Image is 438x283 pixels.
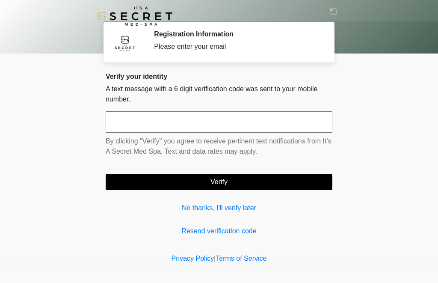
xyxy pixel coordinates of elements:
img: Agent Avatar [112,30,138,56]
h2: Verify your identity [106,72,332,80]
div: Please enter your email [154,42,320,52]
a: No thanks, I'll verify later [106,203,332,213]
a: Terms of Service [216,255,266,262]
img: It's A Secret Med Spa Logo [97,6,172,26]
p: A text message with a 6 digit verification code was sent to your mobile number. [106,84,332,104]
a: Privacy Policy [172,255,214,262]
h2: Registration Information [154,30,320,38]
button: Verify [106,174,332,190]
a: | [214,255,216,262]
p: By clicking "Verify" you agree to receive pertinent text notifications from It's A Secret Med Spa... [106,136,332,157]
a: Resend verification code [106,226,332,236]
